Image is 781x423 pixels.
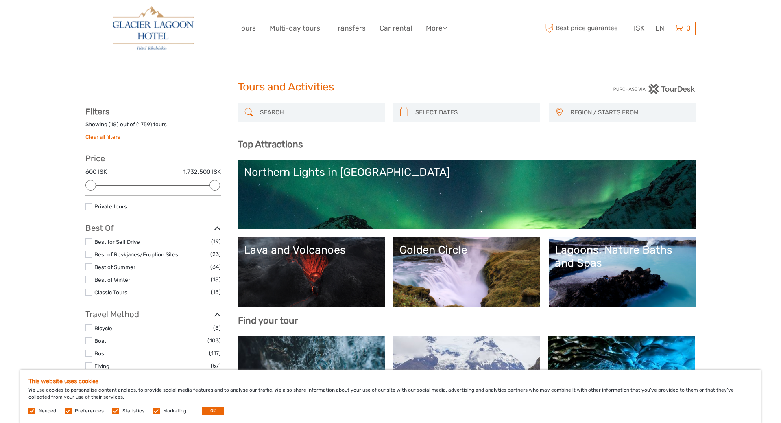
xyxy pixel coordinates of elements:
a: Best of Winter [94,276,130,283]
div: Lava and Volcanoes [244,243,379,256]
a: Best of Reykjanes/Eruption Sites [94,251,178,258]
div: We use cookies to personalise content and ads, to provide social media features and to analyse ou... [20,370,761,423]
button: Open LiveChat chat widget [94,13,103,22]
label: Marketing [163,408,186,414]
span: Best price guarantee [543,22,628,35]
a: More [426,22,447,34]
a: Northern Lights in [GEOGRAPHIC_DATA] [244,166,689,223]
img: PurchaseViaTourDesk.png [613,84,696,94]
a: Bus [94,350,104,357]
label: 1759 [138,121,150,128]
input: SELECT DATES [412,105,536,120]
a: Best of Summer [94,264,135,270]
h1: Tours and Activities [238,81,543,94]
h5: This website uses cookies [28,378,753,385]
a: Car rental [380,22,412,34]
span: (8) [213,323,221,333]
span: (19) [211,237,221,246]
label: 600 ISK [85,168,107,176]
a: Golden Circle [399,243,534,300]
div: Golden Circle [399,243,534,256]
span: (117) [209,348,221,358]
img: 2790-86ba44ba-e5e5-4a53-8ab7-28051417b7bc_logo_big.jpg [113,6,193,50]
input: SEARCH [257,105,381,120]
a: Lagoons, Nature Baths and Spas [555,243,689,300]
label: Preferences [75,408,104,414]
label: Needed [39,408,56,414]
div: Lagoons, Nature Baths and Spas [555,243,689,270]
span: (57) [211,361,221,370]
a: Classic Tours [94,289,127,296]
span: (18) [211,275,221,284]
div: Showing ( ) out of ( ) tours [85,121,221,133]
a: Bicycle [94,325,112,331]
b: Find your tour [238,315,298,326]
span: (18) [211,287,221,297]
span: (23) [210,250,221,259]
p: We're away right now. Please check back later! [11,14,92,21]
span: (34) [210,262,221,272]
span: 0 [685,24,692,32]
a: Tours [238,22,256,34]
a: Transfers [334,22,366,34]
button: REGION / STARTS FROM [567,106,692,119]
span: ISK [634,24,644,32]
a: Flying [94,363,109,369]
strong: Filters [85,107,109,116]
a: Lava and Volcanoes [244,243,379,300]
h3: Price [85,153,221,163]
a: Best for Self Drive [94,239,140,245]
label: 1.732.500 ISK [183,168,221,176]
div: Northern Lights in [GEOGRAPHIC_DATA] [244,166,689,179]
label: Statistics [122,408,144,414]
div: EN [652,22,668,35]
h3: Best Of [85,223,221,233]
a: Clear all filters [85,134,120,140]
h3: Travel Method [85,309,221,319]
b: Top Attractions [238,139,303,150]
a: Multi-day tours [270,22,320,34]
button: OK [202,407,224,415]
a: Boat [94,338,106,344]
label: 18 [111,121,117,128]
a: Private tours [94,203,127,210]
span: (103) [207,336,221,345]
